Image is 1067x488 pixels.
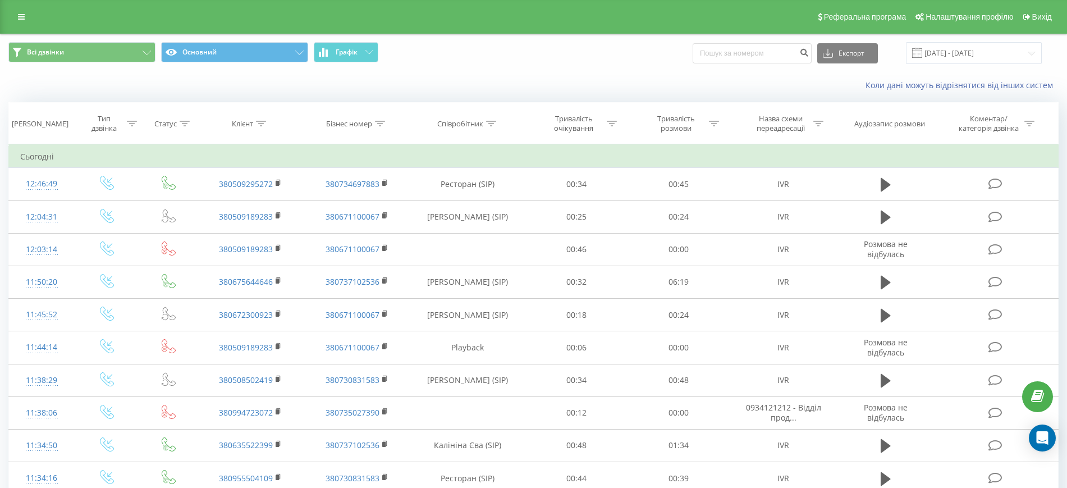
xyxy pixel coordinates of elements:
div: 11:44:14 [20,336,63,358]
a: 380672300923 [219,309,273,320]
a: 380735027390 [326,407,379,418]
span: Реферальна програма [824,12,906,21]
td: 00:48 [628,364,730,396]
a: 380737102536 [326,276,379,287]
td: 00:34 [525,364,628,396]
a: 380671100067 [326,244,379,254]
td: Калініна Єва (SIP) [410,429,525,462]
div: Тип дзвінка [84,114,124,133]
div: 11:45:52 [20,304,63,326]
a: 380955504109 [219,473,273,484]
a: 380509189283 [219,244,273,254]
td: Ресторан (SIP) [410,168,525,200]
td: 00:18 [525,299,628,331]
td: 00:24 [628,299,730,331]
div: Бізнес номер [326,119,372,129]
td: IVR [730,299,837,331]
div: 11:38:29 [20,370,63,391]
a: 380509189283 [219,342,273,353]
td: Playback [410,331,525,364]
input: Пошук за номером [693,43,812,63]
div: Тривалість очікування [544,114,604,133]
td: 00:00 [628,233,730,266]
a: 380734697883 [326,179,379,189]
span: Розмова не відбулась [864,239,908,259]
span: Графік [336,48,358,56]
td: IVR [730,429,837,462]
td: 01:34 [628,429,730,462]
td: [PERSON_NAME] (SIP) [410,200,525,233]
div: 12:04:31 [20,206,63,228]
a: 380675644646 [219,276,273,287]
span: 0934121212 - Відділ прод... [746,402,821,423]
td: 00:48 [525,429,628,462]
div: Аудіозапис розмови [854,119,925,129]
a: 380508502419 [219,375,273,385]
td: [PERSON_NAME] (SIP) [410,299,525,331]
td: Сьогодні [9,145,1059,168]
div: Клієнт [232,119,253,129]
a: 380635522399 [219,440,273,450]
span: Розмова не відбулась [864,402,908,423]
td: 00:00 [628,331,730,364]
td: 00:12 [525,396,628,429]
div: 11:34:50 [20,435,63,457]
span: Всі дзвінки [27,48,64,57]
td: 00:46 [525,233,628,266]
div: Тривалість розмови [646,114,706,133]
a: 380671100067 [326,309,379,320]
div: 12:46:49 [20,173,63,195]
td: IVR [730,233,837,266]
button: Графік [314,42,378,62]
td: 00:32 [525,266,628,298]
td: 00:24 [628,200,730,233]
td: IVR [730,331,837,364]
button: Всі дзвінки [8,42,155,62]
td: [PERSON_NAME] (SIP) [410,266,525,298]
div: [PERSON_NAME] [12,119,68,129]
a: 380730831583 [326,375,379,385]
button: Експорт [817,43,878,63]
div: Open Intercom Messenger [1029,425,1056,451]
div: 12:03:14 [20,239,63,261]
td: 00:25 [525,200,628,233]
div: Назва схеми переадресації [750,114,810,133]
div: Співробітник [437,119,483,129]
td: IVR [730,200,837,233]
button: Основний [161,42,308,62]
td: 00:34 [525,168,628,200]
a: 380671100067 [326,211,379,222]
td: 00:00 [628,396,730,429]
td: IVR [730,364,837,396]
td: 00:45 [628,168,730,200]
a: 380737102536 [326,440,379,450]
a: Коли дані можуть відрізнятися вiд інших систем [865,80,1059,90]
a: 380994723072 [219,407,273,418]
div: Статус [154,119,177,129]
a: 380509189283 [219,211,273,222]
span: Налаштування профілю [926,12,1013,21]
td: 00:06 [525,331,628,364]
a: 380509295272 [219,179,273,189]
a: 380671100067 [326,342,379,353]
div: 11:50:20 [20,271,63,293]
td: 06:19 [628,266,730,298]
td: IVR [730,266,837,298]
div: 11:38:06 [20,402,63,424]
td: [PERSON_NAME] (SIP) [410,364,525,396]
span: Вихід [1032,12,1052,21]
a: 380730831583 [326,473,379,484]
span: Розмова не відбулась [864,337,908,358]
div: Коментар/категорія дзвінка [956,114,1022,133]
td: IVR [730,168,837,200]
